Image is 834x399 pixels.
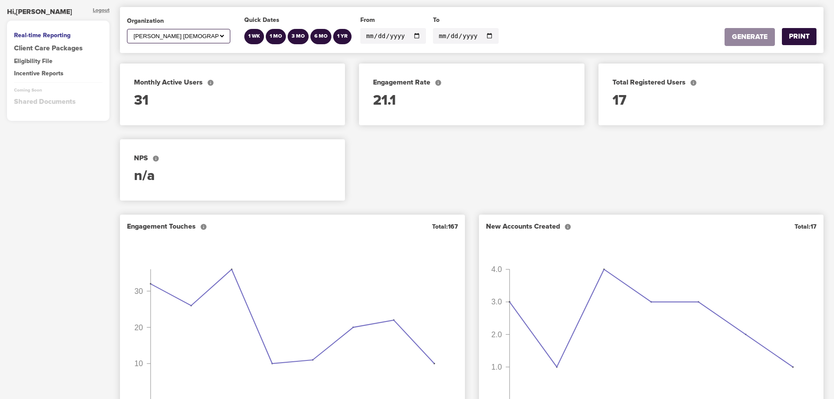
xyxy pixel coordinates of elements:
div: 17 [612,91,809,111]
button: 1 WK [244,29,264,44]
div: Engagement Touches [127,222,207,232]
button: PRINT [782,28,816,45]
div: Coming Soon [14,87,102,93]
div: Hi, [PERSON_NAME] [7,7,72,17]
div: 6 MO [314,33,327,40]
a: Client Care Packages [14,43,102,53]
tspan: 3.0 [491,298,502,307]
div: Total: 167 [432,222,458,231]
div: Quick Dates [244,16,353,25]
svg: The total number of engaged touches of the various eM life features and programs during the period. [200,223,207,230]
button: 1 YR [333,29,352,44]
div: Eligibility File [14,57,102,66]
div: 3 MO [292,33,305,40]
div: To [433,16,499,25]
div: Real-time Reporting [14,31,102,40]
button: 6 MO [310,29,331,44]
div: Total Registered Users [612,78,809,88]
div: New Accounts Created [486,222,571,232]
div: Engagement Rate [373,78,570,88]
div: 21.1 [373,91,570,111]
svg: The total number of participants who created accounts for eM Life. [690,79,697,86]
div: 31 [134,91,331,111]
div: 1 YR [337,33,348,40]
div: Shared Documents [14,97,102,107]
tspan: 10 [134,359,143,368]
tspan: 2.0 [491,330,502,339]
div: Incentive Reports [14,69,102,78]
svg: Engagement Rate is ET (engagement touches) / MAU (monthly active users), an indicator of engageme... [435,79,442,86]
button: 1 MO [266,29,286,44]
div: Logout [93,7,109,17]
tspan: 4.0 [491,265,502,274]
svg: Monthly Active Users. The 30 day rolling count of active users [207,79,214,86]
tspan: 30 [134,287,143,296]
svg: A widely used satisfaction measure to determine a customer's propensity to recommend the service ... [152,155,159,162]
div: 1 MO [270,33,282,40]
div: From [360,16,426,25]
div: GENERATE [732,32,767,42]
div: NPS [134,153,331,163]
button: 3 MO [288,29,309,44]
button: GENERATE [725,28,775,46]
div: Total: 17 [795,222,816,231]
div: Monthly Active Users [134,78,331,88]
div: n/a [134,166,331,187]
div: 1 WK [248,33,260,40]
svg: The number of new unique participants who created accounts for eM Life. [564,223,571,230]
tspan: 1.0 [491,363,502,371]
tspan: 20 [134,323,143,332]
div: PRINT [789,32,809,42]
div: Organization [127,17,230,25]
